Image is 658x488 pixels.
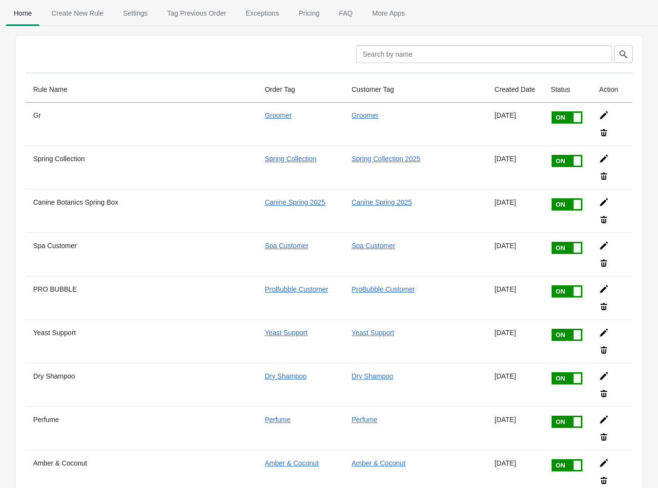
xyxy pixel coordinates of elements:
td: [DATE] [487,233,543,276]
a: Spring Collection 2025 [351,155,420,163]
td: [DATE] [487,363,543,406]
th: Customer Tag [344,77,487,103]
a: Perfume [265,416,290,424]
th: Spa Customer [25,233,257,276]
th: Gr [25,103,257,146]
a: Yeast Support [351,329,394,337]
a: Yeast Support [265,329,307,337]
th: Dry Shampoo [25,363,257,406]
td: [DATE] [487,319,543,363]
th: Order Tag [257,77,344,103]
a: Perfume [351,416,377,424]
td: [DATE] [487,103,543,146]
a: Groomer [351,111,378,119]
th: Spring Collection [25,146,257,189]
button: Home [4,0,41,26]
a: Dry Shampoo [351,372,393,380]
a: Amber & Coconut [265,459,319,467]
span: Pricing [291,4,328,22]
span: Exceptions [238,4,287,22]
span: Create New Rule [43,4,111,22]
a: Amber & Coconut [351,459,406,467]
a: Canine Spring 2025 [351,198,412,206]
a: Canine Spring 2025 [265,198,325,206]
span: Tag Previous Order [160,4,234,22]
th: Action [591,77,633,103]
td: [DATE] [487,406,543,450]
button: Create_New_Rule [41,0,113,26]
a: Spa Customer [351,242,395,250]
td: [DATE] [487,189,543,233]
th: Canine Botanics Spring Box [25,189,257,233]
a: ProBubble Customer [351,285,415,293]
span: Settings [115,4,156,22]
a: Spa Customer [265,242,308,250]
th: Yeast Support [25,319,257,363]
th: Rule Name [25,77,257,103]
th: Created Date [487,77,543,103]
td: [DATE] [487,276,543,319]
td: [DATE] [487,146,543,189]
th: PRO BUBBLE [25,276,257,319]
a: ProBubble Customer [265,285,328,293]
span: FAQ [331,4,360,22]
span: More Apps [364,4,412,22]
th: Status [543,77,591,103]
button: Settings [113,0,158,26]
input: Search by name [356,45,612,63]
a: Dry Shampoo [265,372,307,380]
a: Groomer [265,111,291,119]
span: Home [6,4,40,22]
th: Perfume [25,406,257,450]
a: Spring Collection [265,155,316,163]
